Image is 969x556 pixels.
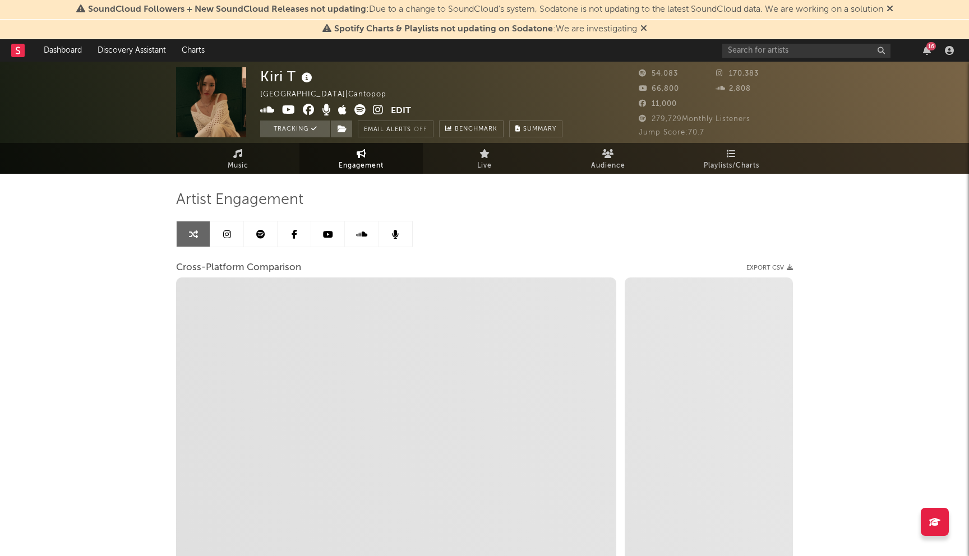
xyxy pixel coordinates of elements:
[923,46,931,55] button: 16
[176,193,303,207] span: Artist Engagement
[260,121,330,137] button: Tracking
[639,129,704,136] span: Jump Score: 70.7
[334,25,637,34] span: : We are investigating
[640,25,647,34] span: Dismiss
[228,159,248,173] span: Music
[591,159,625,173] span: Audience
[546,143,670,174] a: Audience
[670,143,793,174] a: Playlists/Charts
[639,100,677,108] span: 11,000
[90,39,174,62] a: Discovery Assistant
[926,42,936,50] div: 16
[509,121,562,137] button: Summary
[455,123,497,136] span: Benchmark
[260,88,399,101] div: [GEOGRAPHIC_DATA] | Cantopop
[176,143,299,174] a: Music
[639,85,679,92] span: 66,800
[260,67,315,86] div: Kiri T
[414,127,427,133] em: Off
[88,5,883,14] span: : Due to a change to SoundCloud's system, Sodatone is not updating to the latest SoundCloud data....
[439,121,504,137] a: Benchmark
[477,159,492,173] span: Live
[639,115,750,123] span: 279,729 Monthly Listeners
[704,159,759,173] span: Playlists/Charts
[716,70,759,77] span: 170,383
[423,143,546,174] a: Live
[88,5,366,14] span: SoundCloud Followers + New SoundCloud Releases not updating
[334,25,553,34] span: Spotify Charts & Playlists not updating on Sodatone
[391,104,411,118] button: Edit
[746,265,793,271] button: Export CSV
[339,159,384,173] span: Engagement
[887,5,893,14] span: Dismiss
[639,70,678,77] span: 54,083
[716,85,751,92] span: 2,808
[358,121,433,137] button: Email AlertsOff
[36,39,90,62] a: Dashboard
[174,39,213,62] a: Charts
[523,126,556,132] span: Summary
[299,143,423,174] a: Engagement
[176,261,301,275] span: Cross-Platform Comparison
[722,44,890,58] input: Search for artists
